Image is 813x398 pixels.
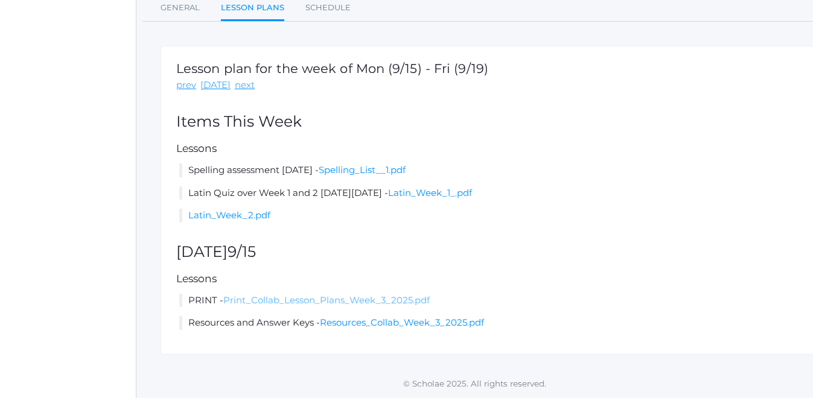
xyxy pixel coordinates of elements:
[388,187,472,198] a: Latin_Week_1_.pdf
[176,78,196,92] a: prev
[136,377,813,390] p: © Scholae 2025. All rights reserved.
[228,242,256,261] span: 9/15
[235,78,255,92] a: next
[176,62,488,75] h1: Lesson plan for the week of Mon (9/15) - Fri (9/19)
[200,78,231,92] a: [DATE]
[319,164,406,175] a: Spelling_List__1.pdf
[320,317,484,328] a: Resources_Collab_Week_3_2025.pdf
[223,294,430,306] a: Print_Collab_Lesson_Plans_Week_3_2025.pdf
[188,209,270,221] a: Latin_Week_2.pdf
